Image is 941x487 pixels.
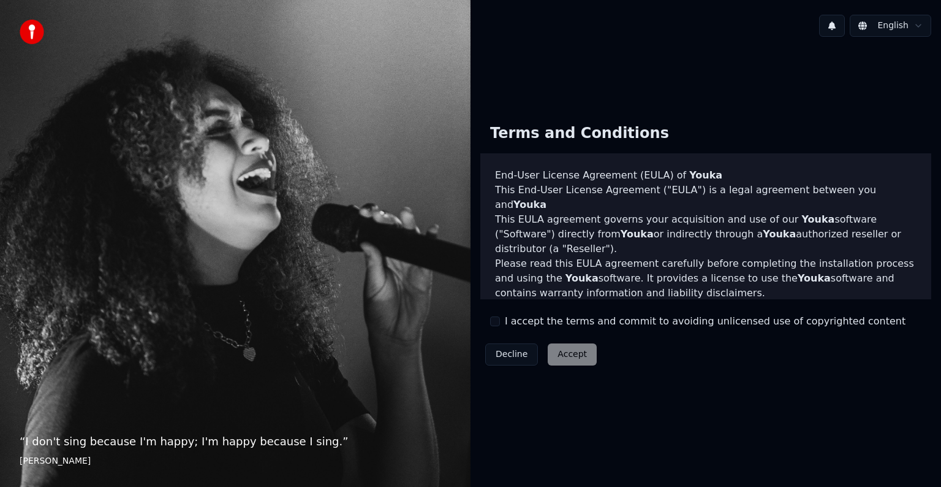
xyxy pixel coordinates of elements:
span: Youka [565,272,599,284]
footer: [PERSON_NAME] [20,455,451,467]
p: This EULA agreement governs your acquisition and use of our software ("Software") directly from o... [495,212,916,256]
img: youka [20,20,44,44]
h3: End-User License Agreement (EULA) of [495,168,916,183]
p: “ I don't sing because I'm happy; I'm happy because I sing. ” [20,433,451,450]
div: Terms and Conditions [480,114,679,153]
span: Youka [801,213,834,225]
span: Youka [689,169,722,181]
p: This End-User License Agreement ("EULA") is a legal agreement between you and [495,183,916,212]
span: Youka [513,199,546,210]
p: Please read this EULA agreement carefully before completing the installation process and using th... [495,256,916,301]
label: I accept the terms and commit to avoiding unlicensed use of copyrighted content [505,314,905,329]
button: Decline [485,343,538,366]
span: Youka [763,228,796,240]
span: Youka [621,228,654,240]
span: Youka [798,272,831,284]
